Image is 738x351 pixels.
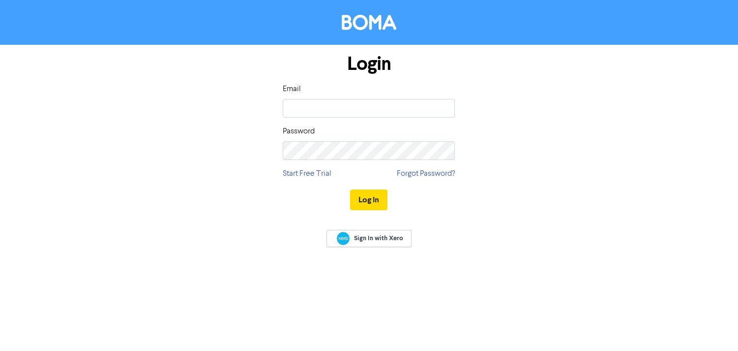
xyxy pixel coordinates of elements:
label: Email [283,83,301,95]
a: Start Free Trial [283,168,331,180]
h1: Login [283,53,455,75]
a: Forgot Password? [397,168,455,180]
label: Password [283,126,315,137]
a: Sign In with Xero [326,230,411,247]
img: BOMA Logo [342,15,396,30]
button: Log In [350,190,387,210]
img: Xero logo [337,232,350,245]
span: Sign In with Xero [354,234,403,243]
